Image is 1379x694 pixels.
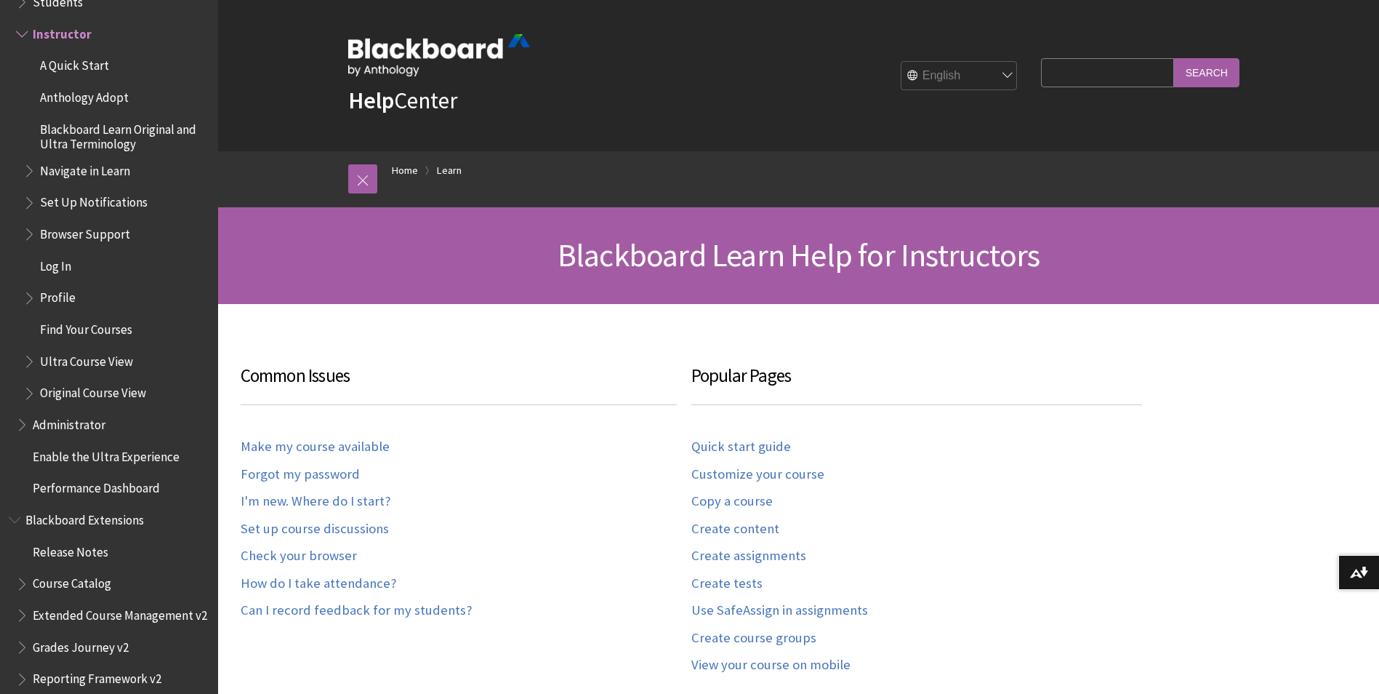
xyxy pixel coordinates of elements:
a: Make my course available [241,439,390,455]
a: Create content [691,521,779,538]
select: Site Language Selector [901,62,1018,91]
a: I'm new. Where do I start? [241,493,390,510]
span: Find Your Courses [40,317,132,337]
strong: Help [348,86,394,115]
span: A Quick Start [40,54,109,73]
span: Set Up Notifications [40,191,148,210]
span: Original Course View [40,381,146,401]
a: Create tests [691,575,763,592]
span: Instructor [33,22,92,41]
a: Customize your course [691,466,824,483]
span: Enable the Ultra Experience [33,444,180,464]
span: Browser Support [40,222,130,242]
span: Profile [40,286,76,306]
span: Log In [40,254,71,274]
span: Navigate in Learn [40,159,130,178]
a: Use SafeAssign in assignments [691,602,868,619]
a: How do I take attendance? [241,575,396,592]
span: Grades Journey v2 [33,635,129,655]
input: Search [1174,58,1239,87]
a: View your course on mobile [691,657,851,674]
img: Blackboard by Anthology [348,34,530,76]
span: Performance Dashboard [33,476,160,496]
h3: Common Issues [241,362,677,405]
span: Blackboard Extensions [25,508,144,527]
a: Check your browser [241,548,357,565]
span: Anthology Adopt [40,85,129,105]
span: Blackboard Learn Original and Ultra Terminology [40,117,208,151]
a: Forgot my password [241,466,360,483]
span: Course Catalog [33,572,111,591]
a: Copy a course [691,493,773,510]
a: Quick start guide [691,439,791,455]
a: Set up course discussions [241,521,389,538]
h3: Popular Pages [691,362,1142,405]
a: Learn [437,161,462,180]
span: Reporting Framework v2 [33,667,161,687]
span: Release Notes [33,540,108,559]
a: HelpCenter [348,86,457,115]
span: Blackboard Learn Help for Instructors [558,235,1040,275]
a: Create course groups [691,630,816,647]
a: Can I record feedback for my students? [241,602,472,619]
span: Extended Course Management v2 [33,603,207,623]
a: Create assignments [691,548,806,565]
a: Home [392,161,418,180]
span: Administrator [33,412,105,432]
span: Ultra Course View [40,349,133,369]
